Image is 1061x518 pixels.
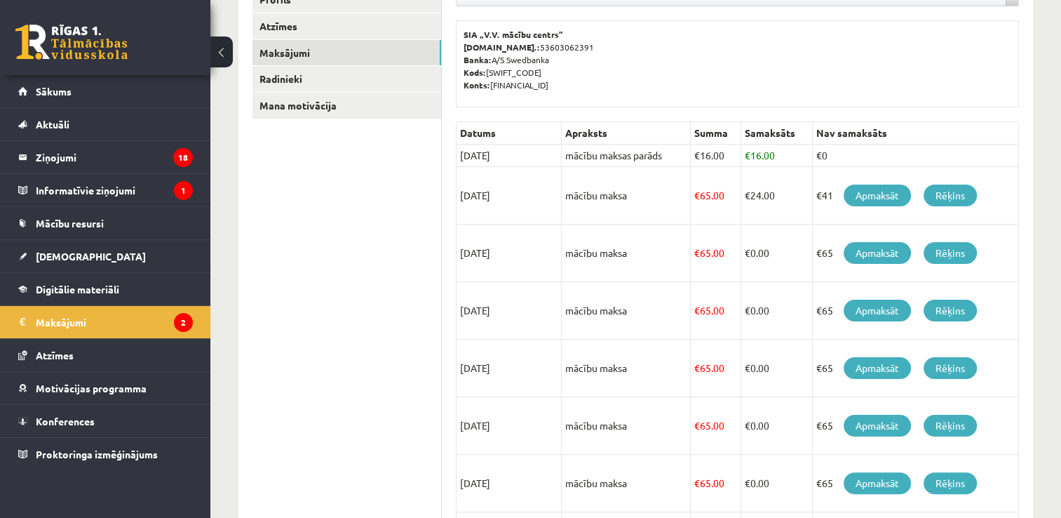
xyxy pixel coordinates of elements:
td: 65.00 [690,397,741,455]
span: Mācību resursi [36,217,104,230]
a: Motivācijas programma [18,372,193,404]
td: [DATE] [457,145,562,167]
a: Rēķins [924,357,977,379]
td: mācību maksa [562,225,691,282]
td: mācību maksa [562,455,691,512]
span: Motivācijas programma [36,382,147,394]
td: mācību maksa [562,340,691,397]
a: Ziņojumi18 [18,141,193,173]
td: €65 [812,282,1018,340]
span: € [694,246,700,259]
span: € [745,189,750,201]
a: Mācību resursi [18,207,193,239]
span: Digitālie materiāli [36,283,119,295]
span: € [694,419,700,432]
span: € [745,477,750,489]
td: 65.00 [690,282,741,340]
span: € [745,361,750,374]
td: [DATE] [457,397,562,455]
td: 0.00 [741,282,813,340]
td: [DATE] [457,340,562,397]
span: Proktoringa izmēģinājums [36,448,158,460]
span: Aktuāli [36,118,69,131]
legend: Ziņojumi [36,141,193,173]
td: 65.00 [690,225,741,282]
a: Informatīvie ziņojumi1 [18,174,193,206]
a: Digitālie materiāli [18,273,193,305]
td: €65 [812,455,1018,512]
td: [DATE] [457,167,562,225]
td: €41 [812,167,1018,225]
td: 0.00 [741,225,813,282]
td: €65 [812,225,1018,282]
td: €0 [812,145,1018,167]
b: [DOMAIN_NAME].: [464,41,540,53]
span: [DEMOGRAPHIC_DATA] [36,250,146,263]
b: Banka: [464,54,492,65]
td: 16.00 [690,145,741,167]
td: €65 [812,397,1018,455]
a: [DEMOGRAPHIC_DATA] [18,240,193,272]
td: 65.00 [690,167,741,225]
th: Datums [457,122,562,145]
td: €65 [812,340,1018,397]
i: 18 [173,148,193,167]
b: SIA „V.V. mācību centrs” [464,29,564,40]
span: € [694,149,700,161]
td: 65.00 [690,340,741,397]
i: 2 [174,313,193,332]
a: Apmaksāt [844,300,911,321]
legend: Maksājumi [36,306,193,338]
a: Rēķins [924,300,977,321]
td: [DATE] [457,282,562,340]
span: € [694,189,700,201]
a: Rēķins [924,185,977,206]
a: Atzīmes [252,13,441,39]
b: Konts: [464,79,490,91]
td: mācību maksas parāds [562,145,691,167]
span: € [745,246,750,259]
a: Atzīmes [18,339,193,371]
td: mācību maksa [562,282,691,340]
a: Apmaksāt [844,185,911,206]
a: Maksājumi [252,40,441,66]
span: € [694,304,700,317]
a: Konferences [18,405,193,437]
th: Samaksāts [741,122,813,145]
a: Apmaksāt [844,415,911,437]
td: [DATE] [457,455,562,512]
td: 0.00 [741,397,813,455]
td: 16.00 [741,145,813,167]
a: Rēķins [924,415,977,437]
span: Atzīmes [36,349,74,361]
a: Proktoringa izmēģinājums [18,438,193,470]
td: 65.00 [690,455,741,512]
td: 0.00 [741,340,813,397]
td: mācību maksa [562,167,691,225]
th: Summa [690,122,741,145]
a: Rēķins [924,472,977,494]
a: Rēķins [924,242,977,264]
a: Sākums [18,75,193,107]
span: € [694,361,700,374]
a: Maksājumi2 [18,306,193,338]
b: Kods: [464,67,486,78]
p: 53603062391 A/S Swedbanka [SWIFT_CODE] [FINANCIAL_ID] [464,28,1011,91]
span: € [694,477,700,489]
span: € [745,304,750,317]
a: Radinieki [252,66,441,92]
span: Sākums [36,85,72,98]
td: [DATE] [457,225,562,282]
i: 1 [174,181,193,200]
td: 24.00 [741,167,813,225]
td: 0.00 [741,455,813,512]
legend: Informatīvie ziņojumi [36,174,193,206]
span: € [745,149,750,161]
a: Mana motivācija [252,93,441,119]
span: € [745,419,750,432]
a: Apmaksāt [844,242,911,264]
th: Apraksts [562,122,691,145]
a: Rīgas 1. Tālmācības vidusskola [15,25,128,60]
a: Apmaksāt [844,472,911,494]
th: Nav samaksāts [812,122,1018,145]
